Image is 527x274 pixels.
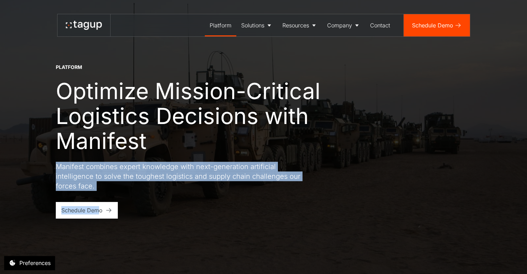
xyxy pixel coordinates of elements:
[327,21,352,29] div: Company
[56,162,305,191] p: Manifest combines expert knowledge with next-generation artificial intelligence to solve the toug...
[322,14,365,36] a: Company
[241,21,264,29] div: Solutions
[282,21,309,29] div: Resources
[56,79,347,153] h1: Optimize Mission-Critical Logistics Decisions with Manifest
[412,21,453,29] div: Schedule Demo
[370,21,390,29] div: Contact
[56,64,82,71] div: Platform
[205,14,236,36] a: Platform
[61,206,103,214] div: Schedule Demo
[210,21,231,29] div: Platform
[236,14,278,36] a: Solutions
[56,202,118,219] a: Schedule Demo
[19,259,51,267] div: Preferences
[365,14,395,36] a: Contact
[404,14,470,36] a: Schedule Demo
[278,14,322,36] a: Resources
